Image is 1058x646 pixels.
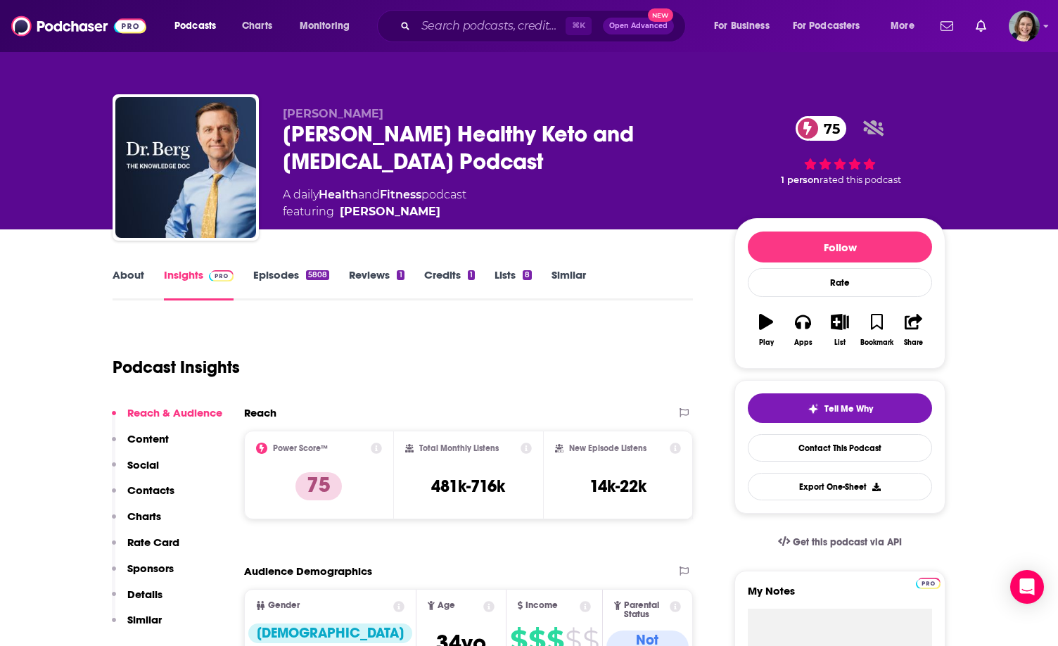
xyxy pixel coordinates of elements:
div: Search podcasts, credits, & more... [390,10,699,42]
a: Show notifications dropdown [970,14,992,38]
span: and [358,188,380,201]
a: Contact This Podcast [748,434,932,462]
h2: Total Monthly Listens [419,443,499,453]
div: 75 1 personrated this podcast [734,107,945,195]
p: Contacts [127,483,174,497]
button: open menu [165,15,234,37]
div: Rate [748,268,932,297]
span: For Podcasters [793,16,860,36]
span: Tell Me Why [824,403,873,414]
a: About [113,268,144,300]
span: Gender [268,601,300,610]
button: Sponsors [112,562,174,588]
div: Share [904,338,923,347]
label: My Notes [748,584,932,609]
div: Bookmark [860,338,893,347]
span: Income [525,601,558,610]
input: Search podcasts, credits, & more... [416,15,566,37]
h1: Podcast Insights [113,357,240,378]
span: [PERSON_NAME] [283,107,383,120]
h2: Reach [244,406,276,419]
button: Charts [112,509,161,536]
p: Similar [127,613,162,626]
button: open menu [290,15,368,37]
span: Charts [242,16,272,36]
p: Charts [127,509,161,523]
span: Logged in as micglogovac [1009,11,1040,42]
div: A daily podcast [283,186,466,220]
p: Reach & Audience [127,406,222,419]
img: Podchaser Pro [916,578,941,589]
a: Charts [233,15,281,37]
button: Content [112,432,169,458]
span: Age [438,601,455,610]
a: Podchaser - Follow, Share and Rate Podcasts [11,13,146,39]
p: 75 [295,472,342,500]
img: Dr. Berg’s Healthy Keto and Intermittent Fasting Podcast [115,97,256,238]
div: 8 [523,270,532,280]
button: tell me why sparkleTell Me Why [748,393,932,423]
a: Credits1 [424,268,475,300]
div: List [834,338,846,347]
a: Dr. Eric Berg [340,203,440,220]
p: Details [127,588,162,601]
h2: Power Score™ [273,443,328,453]
p: Content [127,432,169,445]
button: Reach & Audience [112,406,222,432]
p: Social [127,458,159,471]
div: Play [759,338,774,347]
span: Open Advanced [609,23,668,30]
div: [DEMOGRAPHIC_DATA] [248,623,412,643]
div: 1 [468,270,475,280]
div: Open Intercom Messenger [1010,570,1044,604]
button: Rate Card [112,536,179,562]
a: Health [319,188,358,201]
h2: New Episode Listens [569,443,646,453]
button: Open AdvancedNew [603,18,674,34]
div: 1 [397,270,404,280]
span: 75 [810,116,847,141]
a: Get this podcast via API [767,525,913,559]
img: tell me why sparkle [808,403,819,414]
div: 5808 [306,270,329,280]
button: Details [112,588,162,614]
a: Episodes5808 [253,268,329,300]
button: Play [748,305,784,355]
h3: 14k-22k [589,476,646,497]
span: Monitoring [300,16,350,36]
button: open menu [881,15,932,37]
span: ⌘ K [566,17,592,35]
a: Show notifications dropdown [935,14,959,38]
button: Export One-Sheet [748,473,932,500]
button: open menu [784,15,881,37]
a: Lists8 [495,268,532,300]
button: Share [896,305,932,355]
div: Apps [794,338,812,347]
button: Contacts [112,483,174,509]
span: For Business [714,16,770,36]
span: More [891,16,914,36]
button: Social [112,458,159,484]
span: Parental Status [624,601,668,619]
h3: 481k-716k [431,476,505,497]
img: Podchaser Pro [209,270,234,281]
button: open menu [704,15,787,37]
button: Show profile menu [1009,11,1040,42]
button: List [822,305,858,355]
span: 1 person [781,175,820,185]
img: User Profile [1009,11,1040,42]
button: Apps [784,305,821,355]
span: Get this podcast via API [793,536,902,548]
a: Fitness [380,188,421,201]
p: Rate Card [127,536,179,549]
a: Reviews1 [349,268,404,300]
a: Pro website [916,576,941,589]
h2: Audience Demographics [244,564,372,578]
a: 75 [796,116,847,141]
a: Similar [552,268,586,300]
button: Bookmark [858,305,895,355]
span: Podcasts [174,16,216,36]
button: Follow [748,232,932,262]
span: featuring [283,203,466,220]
